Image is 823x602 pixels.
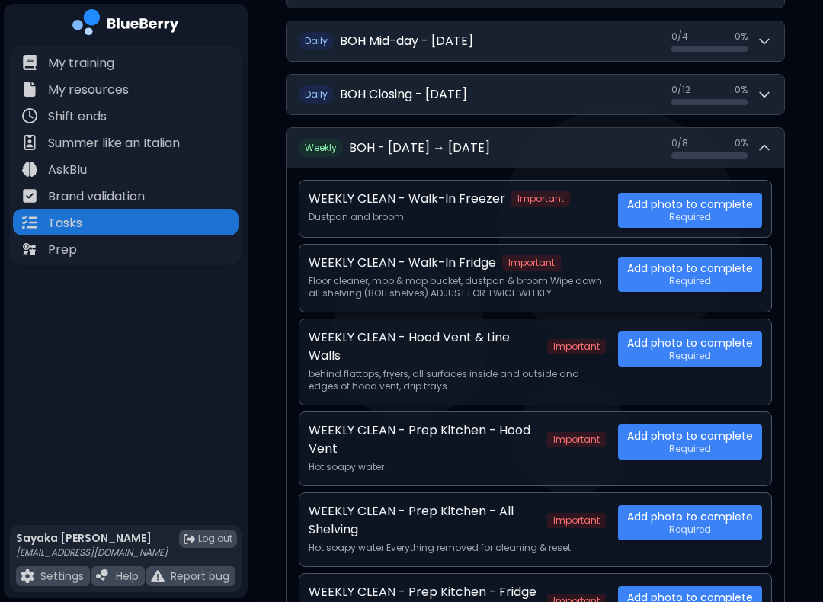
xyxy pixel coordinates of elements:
span: Log out [198,533,232,545]
img: file icon [151,569,165,583]
span: Required [669,350,711,362]
span: Add photo to complete [627,429,753,443]
p: WEEKLY CLEAN - Prep Kitchen - Hood Vent [309,421,541,458]
span: aily [311,34,328,47]
span: W [299,139,343,157]
h2: BOH - [DATE] → [DATE] [349,139,490,157]
button: DailyBOH Closing - [DATE]0/120% [287,75,784,114]
p: Hot soapy water Everything removed for cleaning & reset [309,542,606,554]
span: Required [669,524,711,536]
span: eekly [314,141,337,154]
button: Add photo to completeRequired [618,193,762,228]
span: Important [547,339,606,354]
button: DailyBOH Mid-day - [DATE]0/40% [287,21,784,61]
span: 0 % [735,84,748,96]
p: WEEKLY CLEAN - Walk-In Fridge [309,254,496,272]
button: WeeklyBOH - [DATE] → [DATE]0/80% [287,128,784,168]
span: Important [547,513,606,528]
button: Add photo to completeRequired [618,257,762,292]
span: Required [669,211,711,223]
span: Add photo to complete [627,336,753,350]
p: behind flattops, fryers, all surfaces inside and outside and edges of hood vent, drip trays [309,368,606,392]
img: file icon [96,569,110,583]
button: Add photo to completeRequired [618,424,762,460]
span: 0 % [735,137,748,149]
p: Help [116,569,139,583]
img: file icon [22,242,37,257]
img: logout [184,533,195,545]
p: Dustpan and broom [309,211,606,223]
p: Summer like an Italian [48,134,180,152]
img: company logo [72,9,179,40]
img: file icon [22,55,37,70]
img: file icon [22,108,37,123]
span: Add photo to complete [627,510,753,524]
img: file icon [22,215,37,230]
p: WEEKLY CLEAN - Walk-In Freezer [309,190,505,208]
h2: BOH Mid-day - [DATE] [340,32,473,50]
p: Hot soapy water [309,461,606,473]
span: aily [311,88,328,101]
p: [EMAIL_ADDRESS][DOMAIN_NAME] [16,546,168,559]
span: Required [669,275,711,287]
p: Sayaka [PERSON_NAME] [16,531,168,545]
span: 0 / 12 [671,84,690,96]
p: Shift ends [48,107,107,126]
span: Required [669,443,711,455]
p: Tasks [48,214,82,232]
img: file icon [22,82,37,97]
span: Add photo to complete [627,261,753,275]
span: Important [511,191,570,207]
p: My resources [48,81,129,99]
span: D [299,32,334,50]
p: WEEKLY CLEAN - Hood Vent & Line Walls [309,328,541,365]
p: Floor cleaner, mop & mop bucket, dustpan & broom Wipe down all shelving (BOH shelves) ADJUST FOR ... [309,275,606,299]
span: Important [502,255,561,271]
img: file icon [21,569,34,583]
p: AskBlu [48,161,87,179]
p: Prep [48,241,77,259]
span: 0 / 4 [671,30,688,43]
img: file icon [22,135,37,150]
p: Brand validation [48,187,145,206]
span: D [299,85,334,104]
span: 0 / 8 [671,137,688,149]
p: Settings [40,569,84,583]
p: My training [48,54,114,72]
span: Add photo to complete [627,197,753,211]
img: file icon [22,188,37,203]
button: Add photo to completeRequired [618,505,762,540]
h2: BOH Closing - [DATE] [340,85,467,104]
p: Report bug [171,569,229,583]
p: WEEKLY CLEAN - Prep Kitchen - All Shelving [309,502,541,539]
img: file icon [22,162,37,177]
span: Important [547,432,606,447]
span: 0 % [735,30,748,43]
button: Add photo to completeRequired [618,331,762,367]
